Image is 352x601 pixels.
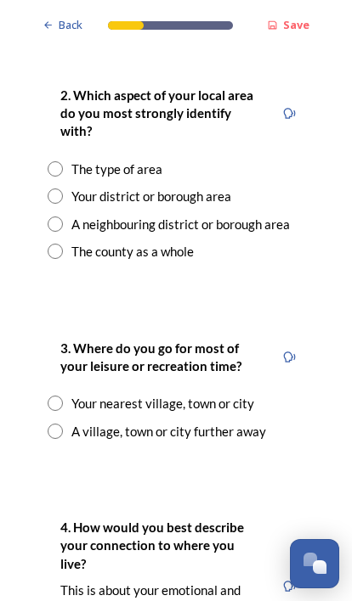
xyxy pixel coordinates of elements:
[283,17,309,32] strong: Save
[59,17,82,33] span: Back
[60,520,247,571] strong: 4. How would you best describe your connection to where you live?
[71,242,194,261] div: The county as a whole
[71,394,254,413] div: Your nearest village, town or city
[71,422,266,441] div: A village, town or city further away
[60,87,256,139] strong: 2. Which aspect of your local area do you most strongly identify with?
[60,340,241,374] strong: 3. Where do you go for most of your leisure or recreation time?
[71,187,231,206] div: Your district or borough area
[71,215,290,234] div: A neighbouring district or borough area
[290,539,339,588] button: Open Chat
[71,160,162,179] div: The type of area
